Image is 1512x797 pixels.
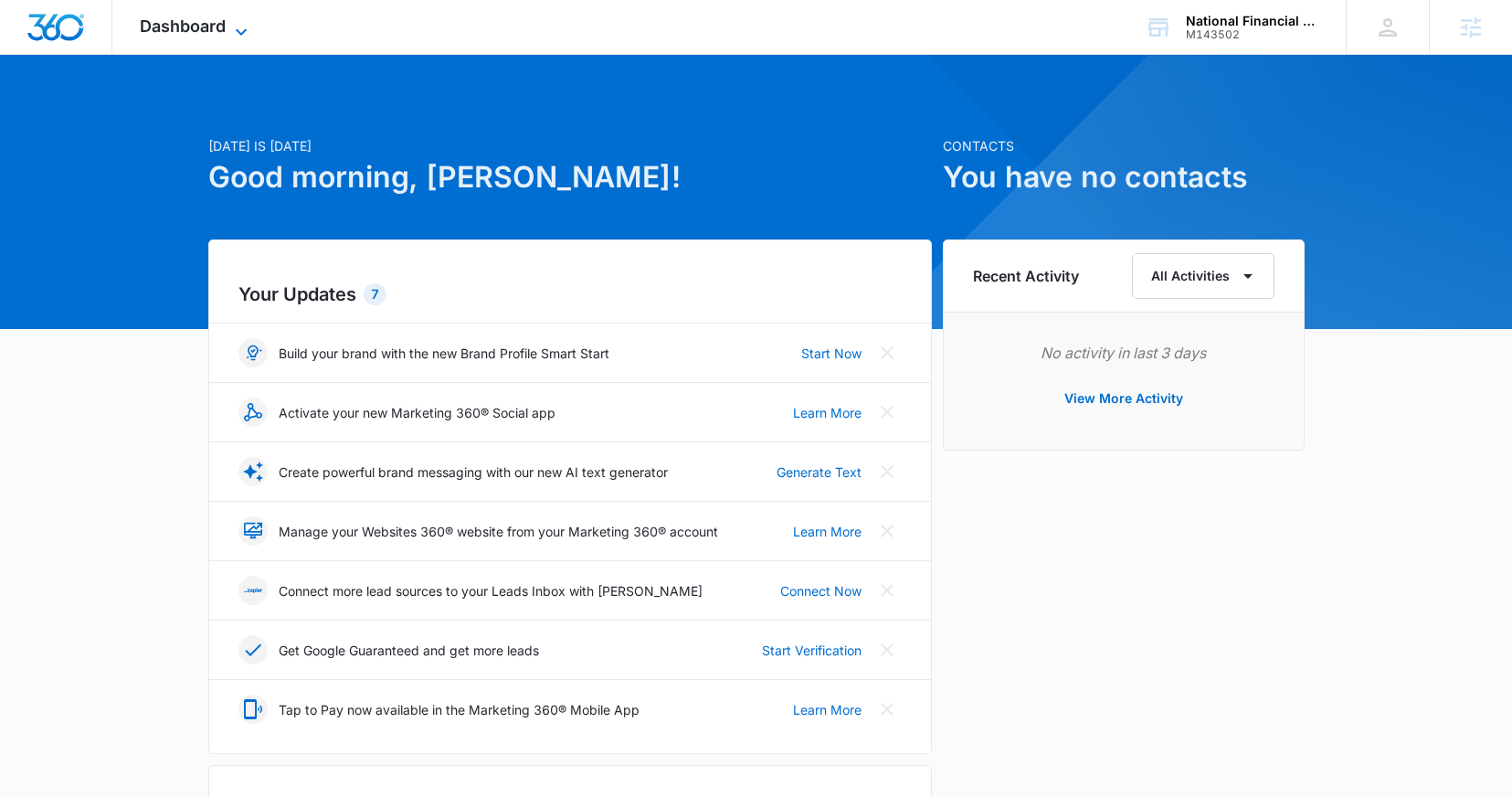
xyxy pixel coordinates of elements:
a: Generate Text [777,462,862,482]
div: account id [1186,28,1319,41]
button: Close [872,635,902,664]
h1: Good morning, [PERSON_NAME]! [208,155,932,199]
a: Learn More [793,700,862,719]
p: [DATE] is [DATE] [208,136,932,155]
p: Contacts [943,136,1305,155]
button: Close [872,695,902,724]
button: Close [872,457,902,486]
p: No activity in last 3 days [973,342,1274,364]
a: Learn More [793,522,862,541]
button: Close [872,576,902,605]
button: Close [872,398,902,427]
p: Activate your new Marketing 360® Social app [279,403,555,422]
a: Start Now [801,344,862,363]
span: Dashboard [140,16,226,36]
a: Connect Now [780,581,862,600]
a: Start Verification [762,641,862,660]
h2: Your Updates [238,281,902,308]
button: Close [872,516,902,546]
button: View More Activity [1046,377,1201,420]
p: Connect more lead sources to your Leads Inbox with [PERSON_NAME] [279,581,703,600]
button: Close [872,338,902,367]
p: Create powerful brand messaging with our new AI text generator [279,462,668,482]
a: Learn More [793,403,862,422]
p: Get Google Guaranteed and get more leads [279,641,539,660]
button: All Activities [1132,253,1274,299]
h1: You have no contacts [943,155,1305,199]
p: Manage your Websites 360® website from your Marketing 360® account [279,522,718,541]
p: Build your brand with the new Brand Profile Smart Start [279,344,609,363]
h6: Recent Activity [973,265,1079,287]
p: Tap to Pay now available in the Marketing 360® Mobile App [279,700,640,719]
div: 7 [364,283,386,305]
div: account name [1186,14,1319,28]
